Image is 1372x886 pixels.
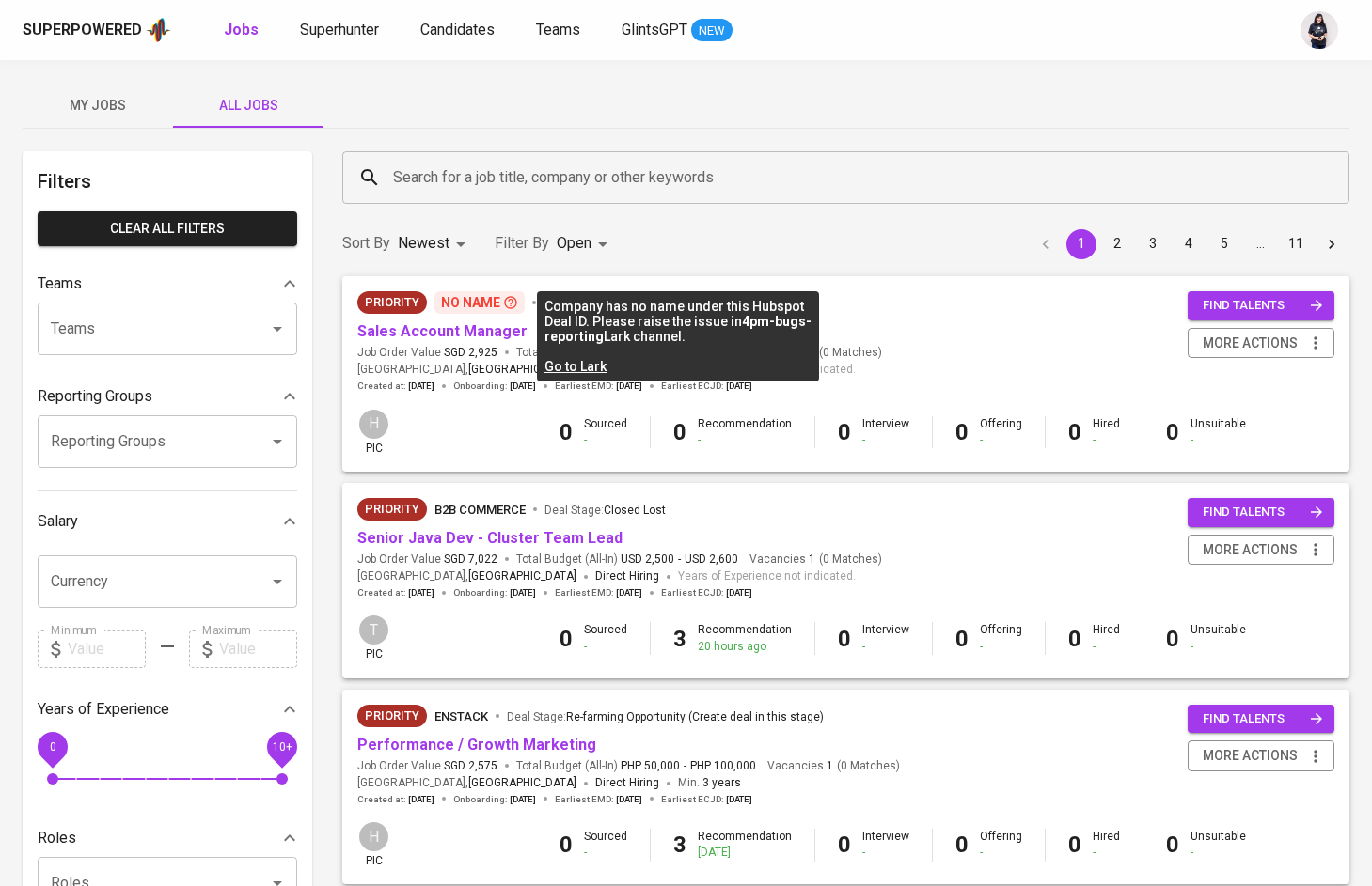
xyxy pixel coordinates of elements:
[1301,11,1338,49] img: monata@glints.com
[357,529,623,547] a: Senior Java Dev - Cluster Team Lead
[862,639,909,655] div: -
[357,758,497,774] span: Job Order Value
[420,21,495,39] span: Candidates
[224,21,259,39] b: Jobs
[184,94,312,117] span: All Jobs
[510,380,536,393] span: [DATE]
[1188,498,1334,527] button: find talents
[357,291,427,314] div: New Job received from Demand Team
[955,626,969,652] b: 0
[824,758,833,774] span: 1
[685,552,738,567] span: USD 2,600
[838,626,851,652] b: 0
[357,322,528,340] a: Sales Account Manager
[1093,845,1120,861] div: -
[1203,538,1298,562] span: more actions
[38,510,78,533] p: Salary
[1068,419,1081,445] b: 0
[1093,416,1120,448] div: Hired
[398,232,449,255] p: Newest
[980,639,1022,655] div: -
[468,774,576,793] span: [GEOGRAPHIC_DATA]
[357,707,427,725] span: Priority
[862,829,909,861] div: Interview
[622,21,687,39] span: GlintsGPT
[622,19,733,42] a: GlintsGPT NEW
[1093,432,1120,448] div: -
[1188,328,1334,359] button: more actions
[38,819,297,857] div: Roles
[420,19,498,42] a: Candidates
[357,774,576,793] span: [GEOGRAPHIC_DATA] ,
[1068,832,1081,858] b: 0
[838,832,851,858] b: 0
[555,793,642,806] span: Earliest EMD :
[510,793,536,806] span: [DATE]
[444,758,497,774] span: SGD 2,575
[1093,622,1120,654] div: Hired
[300,21,379,39] span: Superhunter
[453,380,536,393] span: Onboarding :
[357,552,497,567] span: Job Order Value
[507,710,824,723] span: Deal Stage :
[1245,234,1275,253] div: …
[357,820,390,853] div: H
[357,793,434,806] span: Created at :
[862,416,909,448] div: Interview
[616,380,642,393] span: [DATE]
[1188,705,1334,734] button: find talents
[1188,535,1334,566] button: more actions
[806,552,815,567] span: 1
[555,380,642,393] span: Earliest EMD :
[544,359,607,374] a: Go to Lark
[1068,626,1081,652] b: 0
[698,829,792,861] div: Recommendation
[146,16,171,44] img: app logo
[357,498,427,521] div: New Job received from Demand Team
[621,552,674,567] span: USD 2,500
[691,22,733,40] span: NEW
[690,758,756,774] span: PHP 100,000
[408,380,434,393] span: [DATE]
[1166,626,1179,652] b: 0
[342,232,390,255] p: Sort By
[1203,502,1323,523] span: find talents
[702,776,741,789] span: 3 years
[272,739,292,753] span: 10+
[1102,229,1132,259] button: Go to page 2
[300,19,383,42] a: Superhunter
[1188,291,1334,320] button: find talents
[434,709,488,723] span: Enstack
[264,428,291,455] button: Open
[38,691,297,728] div: Years of Experience
[661,586,752,599] span: Earliest ECJD :
[980,829,1022,861] div: Offering
[980,622,1022,654] div: Offering
[560,832,573,858] b: 0
[1188,740,1334,771] button: more actions
[862,622,909,654] div: Interview
[1028,229,1349,259] nav: pagination navigation
[23,16,171,44] a: Superpoweredapp logo
[1166,832,1179,858] b: 0
[357,614,390,646] div: T
[453,586,536,599] span: Onboarding :
[536,21,580,39] span: Teams
[673,419,686,445] b: 0
[673,626,686,652] b: 3
[955,832,969,858] b: 0
[357,408,390,441] div: H
[1191,416,1246,448] div: Unsuitable
[49,739,55,753] span: 0
[584,639,627,655] div: -
[767,758,900,774] span: Vacancies ( 0 Matches )
[838,419,851,445] b: 0
[408,586,434,599] span: [DATE]
[698,416,792,448] div: Recommendation
[1093,829,1120,861] div: Hired
[584,829,627,861] div: Sourced
[34,94,162,117] span: My Jobs
[23,20,142,41] div: Superpowered
[544,314,812,344] b: 4pm-bugs-reporting
[621,758,680,774] span: PHP 50,000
